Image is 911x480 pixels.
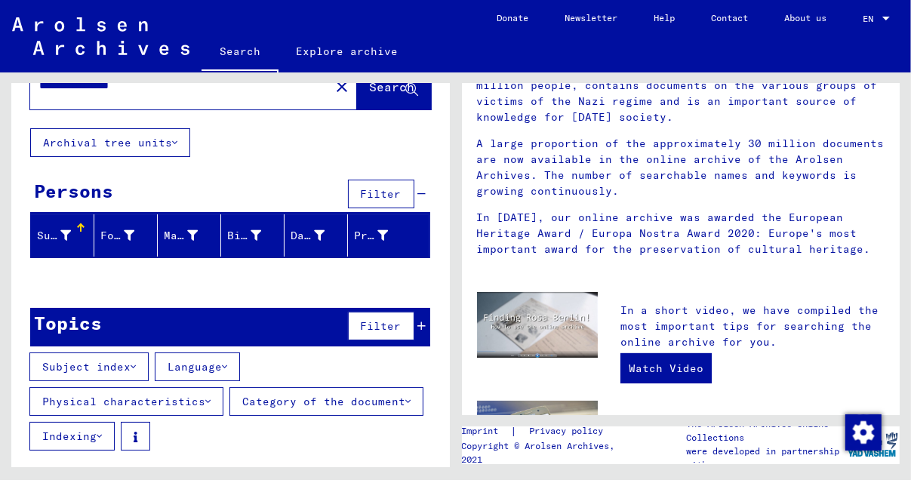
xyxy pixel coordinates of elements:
font: Maiden name [164,229,239,242]
span: Filter [361,319,402,333]
button: Subject index [29,352,149,381]
span: Filter [361,187,402,201]
span: EN [863,14,879,24]
button: Archival tree units [30,128,190,157]
img: video.jpg [477,292,598,358]
mat-header-cell: Vorname [94,214,158,257]
img: Arolsen_neg.svg [12,17,189,55]
div: Maiden name [164,223,220,248]
font: Physical characteristics [42,395,205,408]
button: Filter [348,312,414,340]
button: Clear [327,71,357,101]
div: Topics [34,309,102,337]
mat-icon: close [333,78,351,96]
p: The Arolsen Archives Online Collections [687,417,845,445]
div: Persons [34,177,113,205]
button: Language [155,352,240,381]
font: Surname [37,229,85,242]
button: Search [357,63,431,109]
div: Date of birth [291,223,347,248]
p: In a short video, we have compiled the most important tips for searching the online archive for you. [620,303,885,350]
font: Date of birth [291,229,379,242]
button: Indexing [29,422,115,451]
font: Indexing [42,429,97,443]
font: Subject index [42,360,131,374]
a: Imprint [462,423,511,439]
p: were developed in partnership with [687,445,845,472]
a: Search [202,33,279,72]
mat-header-cell: Prisoner # [348,214,429,257]
a: Explore archive [279,33,417,69]
mat-header-cell: Geburtsname [158,214,221,257]
button: Filter [348,180,414,208]
font: | [511,423,518,439]
div: Prisoner # [354,223,411,248]
div: Forename [100,223,157,248]
mat-header-cell: Geburtsdatum [285,214,348,257]
p: Copyright © Arolsen Archives, 2021 [462,439,626,466]
mat-header-cell: Geburt‏ [221,214,285,257]
div: Surname [37,223,94,248]
span: Search [370,79,415,94]
button: Physical characteristics [29,387,223,416]
font: Archival tree units [43,136,172,149]
font: Language [168,360,222,374]
font: Category of the document [242,395,405,408]
a: Watch Video [620,353,712,383]
p: In [DATE], our online archive was awarded the European Heritage Award / Europa Nostra Award 2020:... [477,210,885,257]
button: Category of the document [229,387,423,416]
a: Privacy policy [518,423,622,439]
font: Prisoner # [354,229,422,242]
mat-header-cell: Nachname [31,214,94,257]
p: A large proportion of the approximately 30 million documents are now available in the online arch... [477,136,885,199]
font: Birth [227,229,261,242]
div: Birth [227,223,284,248]
font: Forename [100,229,155,242]
img: Change consent [845,414,882,451]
